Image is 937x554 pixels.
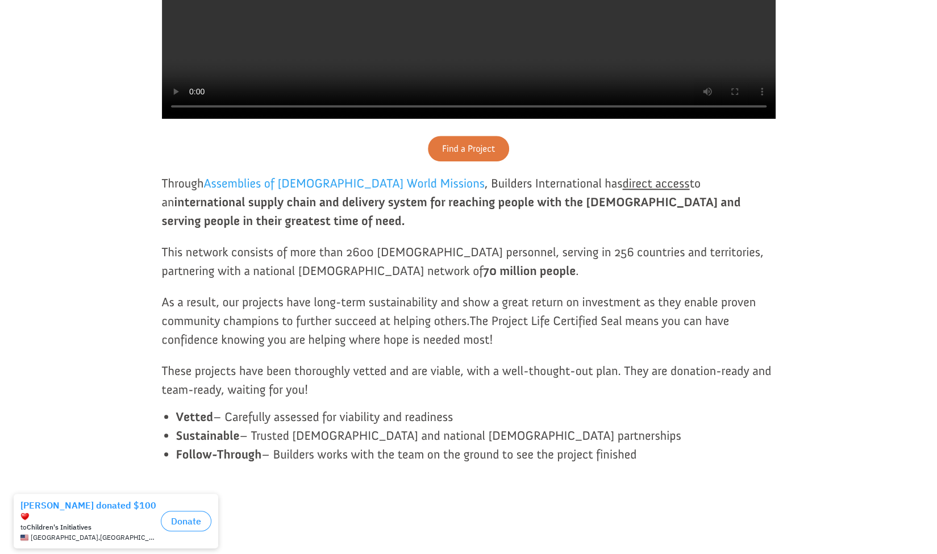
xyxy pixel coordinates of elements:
strong: international supply chain and delivery system for reaching people with the [DEMOGRAPHIC_DATA] an... [162,194,741,228]
img: US.png [20,45,28,53]
span: [GEOGRAPHIC_DATA] , [GEOGRAPHIC_DATA] [31,45,156,53]
span: As a result, our projects have long-term sustainability and show a great return on investment as ... [162,294,756,328]
span: This network consists of more than 2600 [DEMOGRAPHIC_DATA] personnel, serving in 256 countries an... [162,244,764,278]
img: emoji heart [20,24,30,33]
div: [PERSON_NAME] donated $100 [20,11,156,34]
a: Assemblies of [DEMOGRAPHIC_DATA] World Missions [203,176,484,197]
span: – Carefully assessed for viability and readiness [176,409,453,424]
div: to [20,35,156,43]
span: These projects have been thoroughly vetted and are viable, with a well-thought-out plan. They are... [162,363,772,397]
strong: Sustainable [176,428,240,443]
p: Through , Builders International has to an [162,174,776,243]
button: Donate [161,23,211,43]
span: direct access [622,176,689,191]
span: – Builders works with the team on the ground to see the project finished [176,447,637,462]
strong: 70 million people [483,263,576,278]
strong: Vetted [176,409,214,424]
strong: Follow-Through [176,447,262,462]
span: – Trusted [DEMOGRAPHIC_DATA] and national [DEMOGRAPHIC_DATA] partnerships [176,428,681,443]
strong: Children's Initiatives [27,35,91,43]
a: Find a Project [428,136,509,161]
span: The Project Life Certified Seal means you can have confidence knowing you are helping where hope ... [162,313,730,347]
